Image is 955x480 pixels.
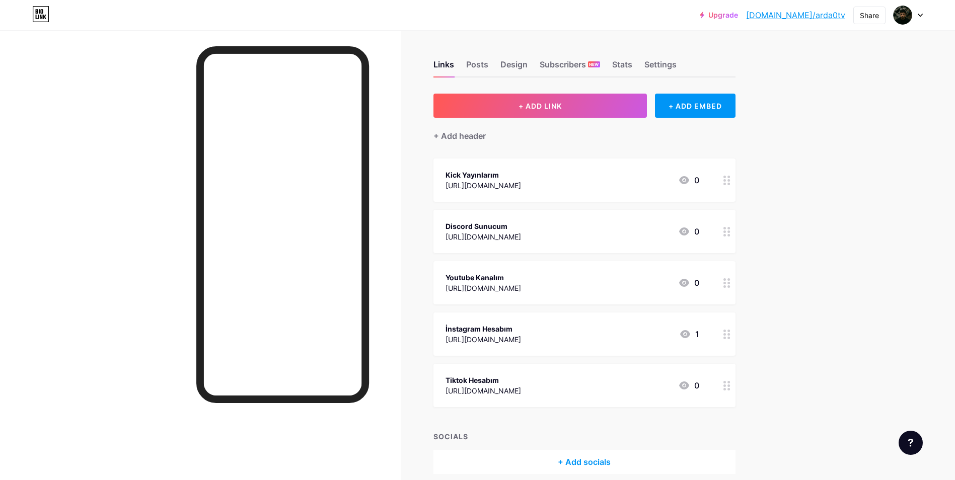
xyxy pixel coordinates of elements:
div: [URL][DOMAIN_NAME] [446,180,521,191]
div: Tiktok Hesabım [446,375,521,385]
div: [URL][DOMAIN_NAME] [446,385,521,396]
button: + ADD LINK [433,94,647,118]
div: 0 [678,174,699,186]
div: 1 [679,328,699,340]
div: [URL][DOMAIN_NAME] [446,334,521,345]
div: + Add socials [433,450,736,474]
span: + ADD LINK [519,102,562,110]
div: SOCIALS [433,431,736,442]
div: 0 [678,379,699,391]
div: 0 [678,277,699,289]
div: Settings [644,58,677,76]
div: [URL][DOMAIN_NAME] [446,231,521,242]
div: + ADD EMBED [655,94,735,118]
span: NEW [589,61,599,67]
a: [DOMAIN_NAME]/arda0tv [746,9,845,21]
div: İnstagram Hesabım [446,324,521,334]
div: 0 [678,225,699,237]
div: Discord Sunucum [446,221,521,231]
div: Youtube Kanalım [446,272,521,283]
div: Design [500,58,528,76]
div: + Add header [433,130,486,142]
div: Share [860,10,879,21]
div: Links [433,58,454,76]
div: Kick Yayınlarım [446,170,521,180]
div: Stats [612,58,632,76]
div: Subscribers [540,58,600,76]
div: Posts [466,58,488,76]
div: [URL][DOMAIN_NAME] [446,283,521,293]
a: Upgrade [700,11,738,19]
img: arda0tv [893,6,912,25]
